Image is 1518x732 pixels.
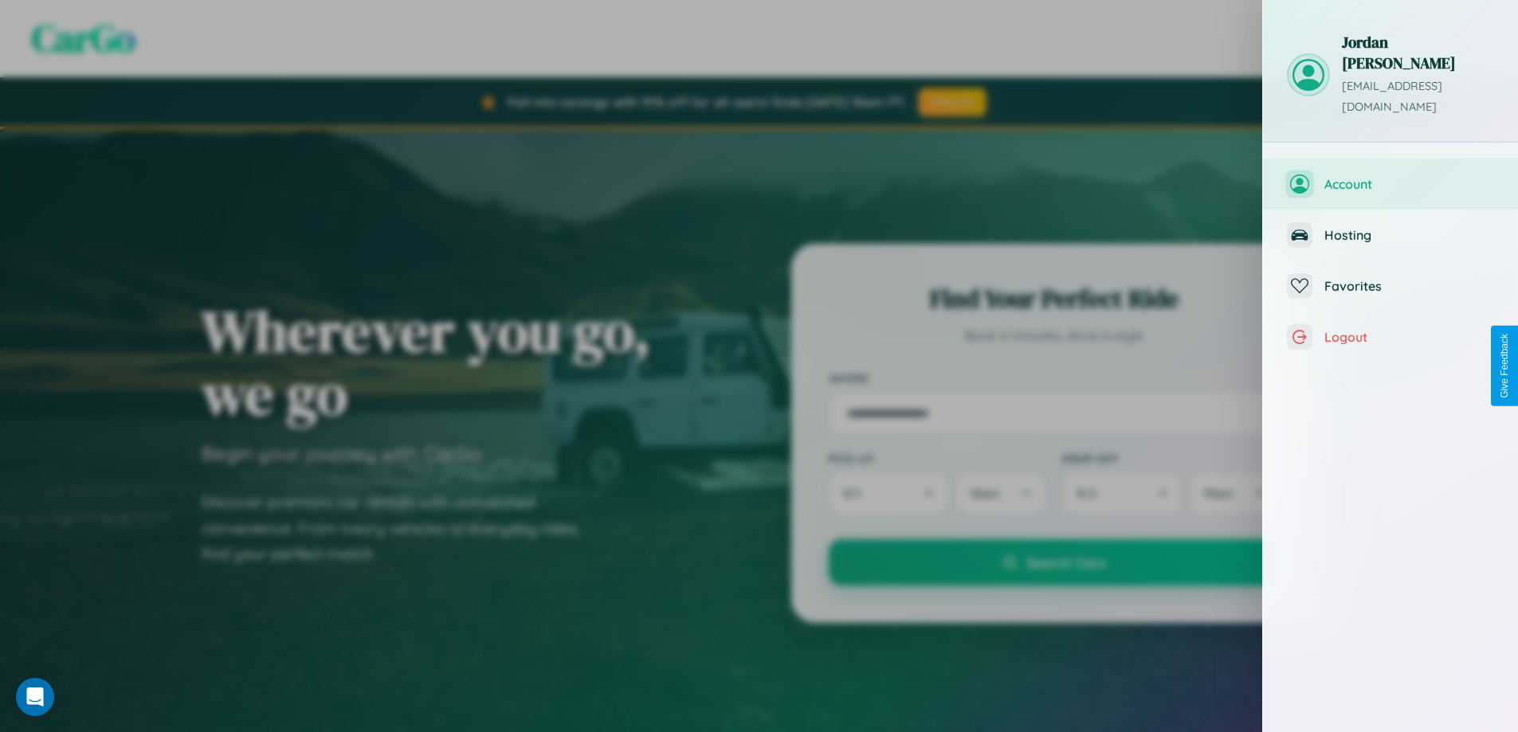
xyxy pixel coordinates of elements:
span: Favorites [1324,278,1494,294]
h3: Jordan [PERSON_NAME] [1342,32,1494,73]
div: Give Feedback [1499,334,1510,398]
button: Logout [1263,311,1518,362]
p: [EMAIL_ADDRESS][DOMAIN_NAME] [1342,76,1494,118]
button: Hosting [1263,209,1518,260]
button: Account [1263,159,1518,209]
div: Open Intercom Messenger [16,678,54,716]
span: Logout [1324,329,1494,345]
span: Hosting [1324,227,1494,243]
span: Account [1324,176,1494,192]
button: Favorites [1263,260,1518,311]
